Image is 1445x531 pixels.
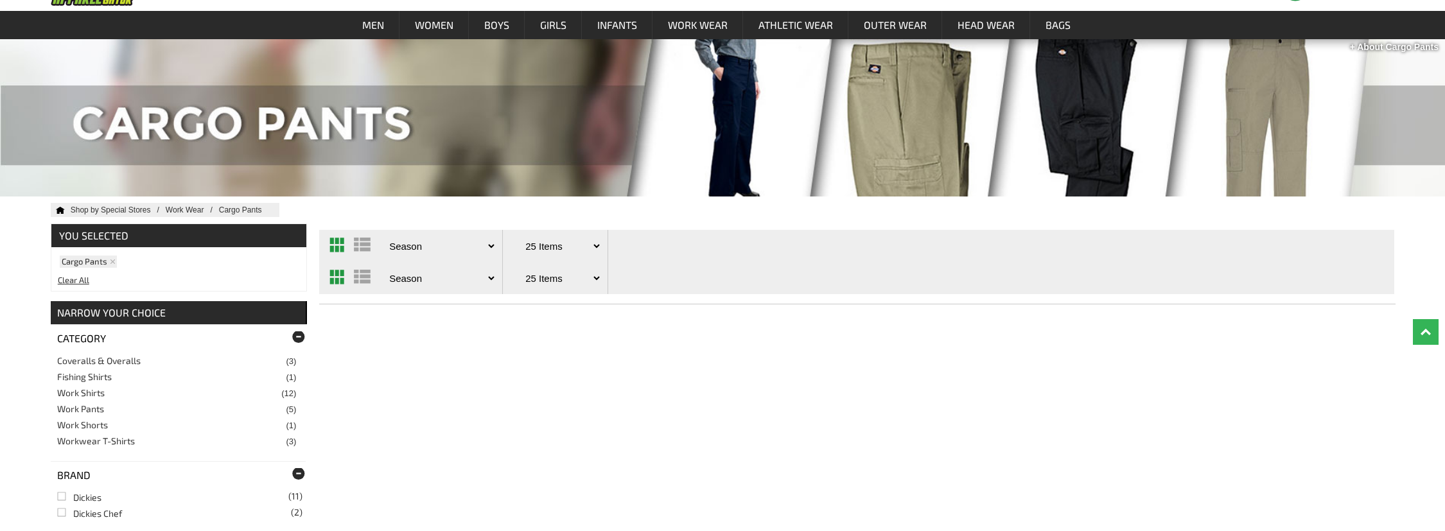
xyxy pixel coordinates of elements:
[943,11,1029,39] a: Head Wear
[286,419,296,432] span: (1)
[400,11,468,39] a: Women
[57,419,108,430] a: Work Shorts
[525,11,581,39] a: Girls
[51,206,65,214] a: Home
[849,11,941,39] a: Outer Wear
[57,403,104,414] a: Work Pants
[582,11,652,39] a: Infants
[166,205,219,214] a: Work Wear
[469,11,524,39] a: Boys
[1350,40,1439,53] div: + About Cargo Pants
[51,461,306,489] div: Brand
[57,492,101,503] a: Dickies(11)
[57,387,105,398] a: Work Shirts
[286,403,296,416] span: (5)
[57,371,112,382] a: Fishing Shirts
[347,11,399,39] a: Men
[286,371,296,384] span: (1)
[51,301,308,324] div: NARROW YOUR CHOICE
[57,435,135,446] a: Workwear T-Shirts
[57,508,122,519] a: Dickies Chef(2)
[653,11,742,39] a: Work Wear
[744,11,848,39] a: Athletic Wear
[51,224,307,247] span: YOU SELECTED
[291,508,302,517] span: (2)
[51,324,306,352] div: Category
[281,387,296,400] span: (12)
[288,492,302,501] span: (11)
[58,275,89,285] a: Clear All
[286,435,296,448] span: (3)
[219,205,275,214] a: Cargo Pants
[1031,11,1085,39] a: Bags
[71,205,166,214] a: Shop by Special Stores
[286,355,296,368] span: (3)
[1413,319,1439,345] a: Top
[62,257,115,266] a: Cargo Pants
[57,355,141,366] a: Coveralls & Overalls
